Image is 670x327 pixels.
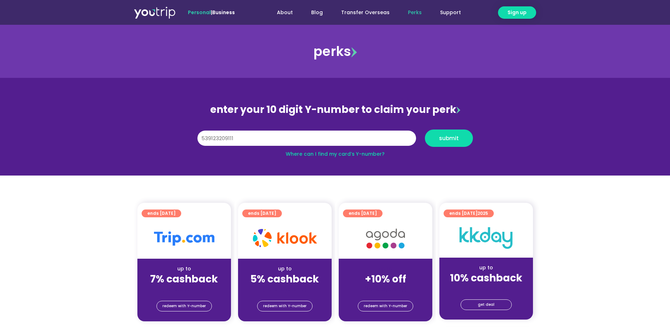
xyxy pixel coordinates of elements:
div: enter your 10 digit Y-number to claim your perk [194,101,476,119]
a: ends [DATE]2025 [444,210,494,217]
div: (for stays only) [244,286,326,293]
div: up to [143,265,225,272]
span: ends [DATE] [147,210,176,217]
span: 2025 [478,210,488,216]
span: up to [379,265,392,272]
a: Sign up [498,6,536,19]
strong: 5% cashback [250,272,319,286]
span: ends [DATE] [248,210,276,217]
span: ends [DATE] [349,210,377,217]
strong: 10% cashback [450,271,522,285]
span: Personal [188,9,211,16]
a: About [268,6,302,19]
a: ends [DATE] [343,210,383,217]
a: Blog [302,6,332,19]
div: (for stays only) [143,286,225,293]
a: Where can I find my card’s Y-number? [286,150,385,157]
span: redeem with Y-number [162,301,206,311]
a: Transfer Overseas [332,6,399,19]
a: Perks [399,6,431,19]
a: Support [431,6,470,19]
input: 10 digit Y-number (e.g. 8123456789) [197,131,416,146]
a: get deal [461,299,512,310]
div: (for stays only) [344,286,427,293]
a: redeem with Y-number [358,301,413,311]
a: ends [DATE] [142,210,181,217]
div: up to [445,264,527,271]
div: up to [244,265,326,272]
span: | [188,9,235,16]
nav: Menu [254,6,470,19]
a: Business [212,9,235,16]
span: submit [439,136,459,141]
span: Sign up [508,9,527,16]
strong: +10% off [365,272,406,286]
a: redeem with Y-number [257,301,313,311]
button: submit [425,130,473,147]
span: get deal [478,300,494,310]
strong: 7% cashback [150,272,218,286]
a: ends [DATE] [242,210,282,217]
a: redeem with Y-number [156,301,212,311]
span: redeem with Y-number [263,301,307,311]
span: redeem with Y-number [364,301,407,311]
div: (for stays only) [445,285,527,292]
span: ends [DATE] [449,210,488,217]
form: Y Number [197,130,473,152]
